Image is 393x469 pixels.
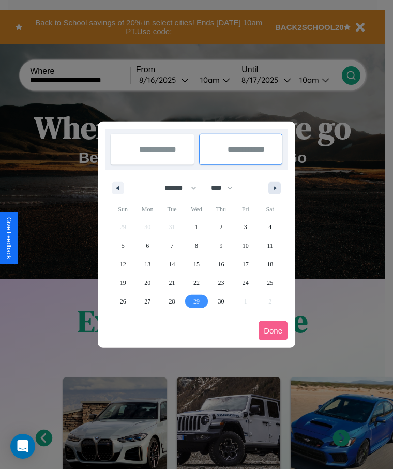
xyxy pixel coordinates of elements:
[195,218,198,236] span: 1
[195,236,198,255] span: 8
[120,255,126,274] span: 12
[135,274,159,292] button: 20
[243,255,249,274] span: 17
[135,292,159,311] button: 27
[184,236,208,255] button: 8
[111,274,135,292] button: 19
[111,201,135,218] span: Sun
[169,274,175,292] span: 21
[209,201,233,218] span: Thu
[218,255,224,274] span: 16
[268,218,271,236] span: 4
[209,236,233,255] button: 9
[233,201,258,218] span: Fri
[160,292,184,311] button: 28
[120,292,126,311] span: 26
[160,236,184,255] button: 7
[218,274,224,292] span: 23
[209,292,233,311] button: 30
[111,236,135,255] button: 5
[258,201,282,218] span: Sat
[135,255,159,274] button: 13
[209,274,233,292] button: 23
[267,255,273,274] span: 18
[5,217,12,259] div: Give Feedback
[184,201,208,218] span: Wed
[243,274,249,292] span: 24
[146,236,149,255] span: 6
[120,274,126,292] span: 19
[10,434,35,459] div: Open Intercom Messenger
[160,201,184,218] span: Tue
[111,292,135,311] button: 26
[193,255,200,274] span: 15
[169,255,175,274] span: 14
[267,236,273,255] span: 11
[233,255,258,274] button: 17
[209,218,233,236] button: 2
[267,274,273,292] span: 25
[259,321,288,340] button: Done
[184,218,208,236] button: 1
[258,218,282,236] button: 4
[258,274,282,292] button: 25
[233,218,258,236] button: 3
[218,292,224,311] span: 30
[160,255,184,274] button: 14
[144,292,150,311] span: 27
[169,292,175,311] span: 28
[193,274,200,292] span: 22
[122,236,125,255] span: 5
[243,236,249,255] span: 10
[144,274,150,292] span: 20
[111,255,135,274] button: 12
[160,274,184,292] button: 21
[135,201,159,218] span: Mon
[258,236,282,255] button: 11
[184,274,208,292] button: 22
[258,255,282,274] button: 18
[171,236,174,255] span: 7
[209,255,233,274] button: 16
[244,218,247,236] span: 3
[233,236,258,255] button: 10
[184,255,208,274] button: 15
[135,236,159,255] button: 6
[184,292,208,311] button: 29
[144,255,150,274] span: 13
[219,236,222,255] span: 9
[233,274,258,292] button: 24
[219,218,222,236] span: 2
[193,292,200,311] span: 29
